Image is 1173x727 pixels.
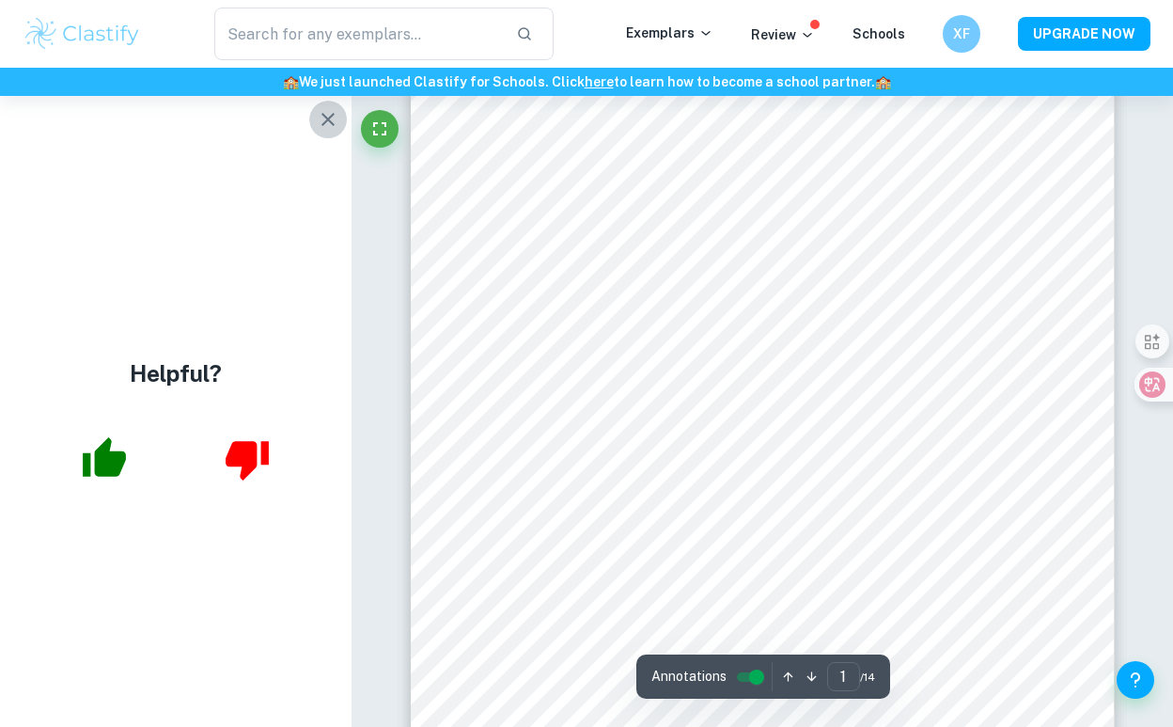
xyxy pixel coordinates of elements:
h4: Helpful? [130,356,222,390]
button: Help and Feedback [1117,661,1154,699]
span: 🏫 [283,74,299,89]
a: here [585,74,614,89]
img: Clastify logo [23,15,142,53]
h6: XF [951,24,973,44]
span: / 14 [860,669,875,686]
input: Search for any exemplars... [214,8,501,60]
button: XF [943,15,980,53]
p: Review [751,24,815,45]
button: UPGRADE NOW [1018,17,1150,51]
span: Annotations [651,667,727,687]
button: Fullscreen [361,110,399,148]
span: 🏫 [875,74,891,89]
p: Exemplars [626,23,713,43]
h6: We just launched Clastify for Schools. Click to learn how to become a school partner. [4,71,1169,92]
a: Schools [852,26,905,41]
